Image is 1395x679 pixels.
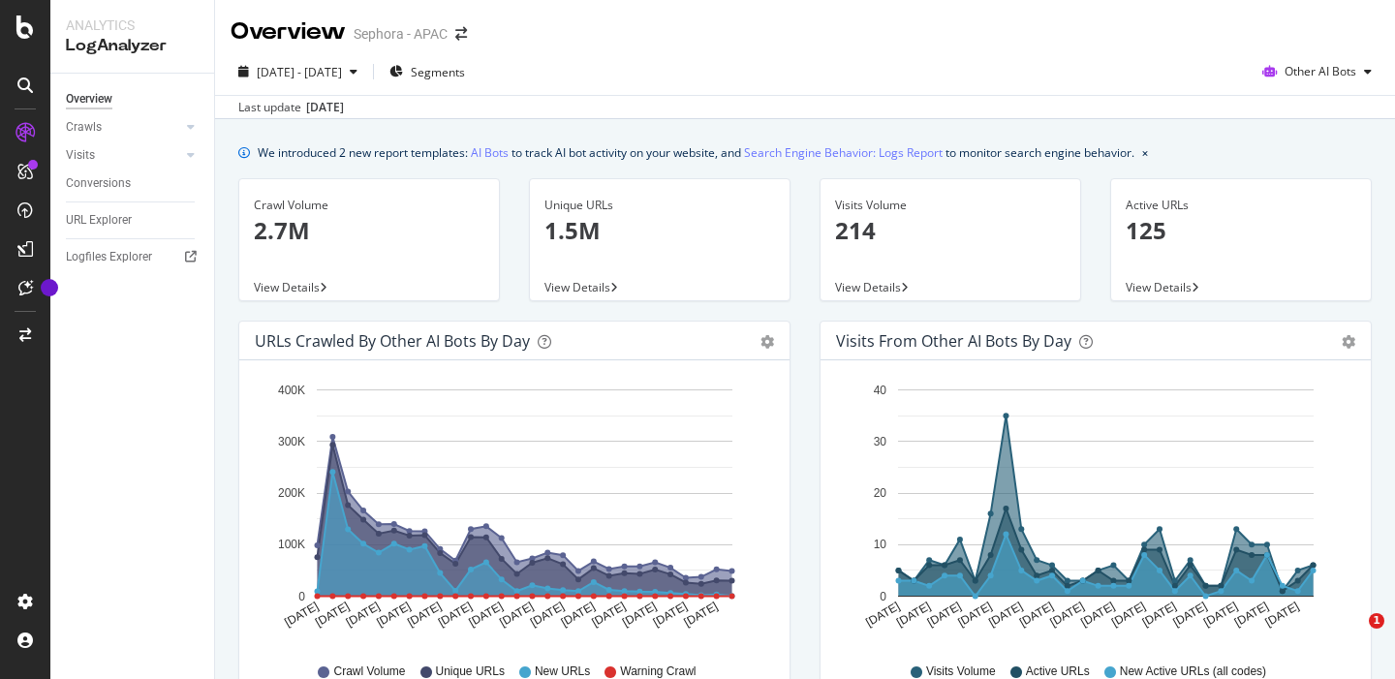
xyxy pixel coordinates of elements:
a: URL Explorer [66,210,201,231]
text: [DATE] [1232,600,1271,630]
a: Crawls [66,117,181,138]
span: Segments [411,64,465,80]
div: gear [1342,335,1355,349]
text: 0 [298,590,305,603]
text: 300K [278,435,305,448]
text: 10 [874,539,887,552]
text: [DATE] [528,600,567,630]
div: arrow-right-arrow-left [455,27,467,41]
div: Crawls [66,117,102,138]
iframe: Intercom live chat [1329,613,1376,660]
text: [DATE] [986,600,1025,630]
text: 40 [874,384,887,397]
text: [DATE] [682,600,721,630]
text: [DATE] [405,600,444,630]
text: 0 [880,590,886,603]
div: Tooltip anchor [41,279,58,296]
text: 30 [874,435,887,448]
div: Crawl Volume [254,197,484,214]
text: [DATE] [955,600,994,630]
div: Conversions [66,173,131,194]
div: Logfiles Explorer [66,247,152,267]
text: [DATE] [282,600,321,630]
button: Other AI Bots [1255,56,1379,87]
button: [DATE] - [DATE] [231,56,365,87]
span: 1 [1369,613,1384,629]
text: 400K [278,384,305,397]
div: URL Explorer [66,210,132,231]
span: View Details [835,279,901,295]
button: Segments [382,56,473,87]
a: Overview [66,89,201,109]
span: Other AI Bots [1285,63,1356,79]
svg: A chart. [836,376,1355,645]
div: gear [760,335,774,349]
span: View Details [544,279,610,295]
p: 214 [835,214,1066,247]
text: [DATE] [925,600,964,630]
span: View Details [254,279,320,295]
text: [DATE] [589,600,628,630]
div: Overview [66,89,112,109]
div: [DATE] [306,99,344,116]
text: [DATE] [497,600,536,630]
text: [DATE] [374,600,413,630]
text: [DATE] [436,600,475,630]
text: [DATE] [1140,600,1179,630]
a: Search Engine Behavior: Logs Report [744,142,943,163]
div: Last update [238,99,344,116]
text: [DATE] [344,600,383,630]
div: Analytics [66,15,199,35]
span: View Details [1126,279,1192,295]
div: URLs Crawled by Other AI Bots by day [255,331,530,351]
div: Sephora - APAC [354,24,448,44]
div: Active URLs [1126,197,1356,214]
a: Logfiles Explorer [66,247,201,267]
text: [DATE] [1017,600,1056,630]
text: [DATE] [1263,600,1302,630]
text: [DATE] [1078,600,1117,630]
text: [DATE] [1109,600,1148,630]
div: LogAnalyzer [66,35,199,57]
text: [DATE] [1048,600,1087,630]
div: Unique URLs [544,197,775,214]
a: Conversions [66,173,201,194]
text: [DATE] [467,600,506,630]
text: [DATE] [863,600,902,630]
a: Visits [66,145,181,166]
text: 200K [278,486,305,500]
span: [DATE] - [DATE] [257,64,342,80]
text: [DATE] [651,600,690,630]
div: info banner [238,142,1372,163]
text: [DATE] [1201,600,1240,630]
text: 100K [278,539,305,552]
text: [DATE] [894,600,933,630]
text: [DATE] [620,600,659,630]
p: 125 [1126,214,1356,247]
div: We introduced 2 new report templates: to track AI bot activity on your website, and to monitor se... [258,142,1134,163]
text: 20 [874,486,887,500]
svg: A chart. [255,376,774,645]
a: AI Bots [471,142,509,163]
div: Visits from Other AI Bots by day [836,331,1071,351]
text: [DATE] [313,600,352,630]
p: 1.5M [544,214,775,247]
div: Visits Volume [835,197,1066,214]
div: Overview [231,15,346,48]
div: Visits [66,145,95,166]
p: 2.7M [254,214,484,247]
button: close banner [1137,139,1153,167]
text: [DATE] [559,600,598,630]
text: [DATE] [1170,600,1209,630]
